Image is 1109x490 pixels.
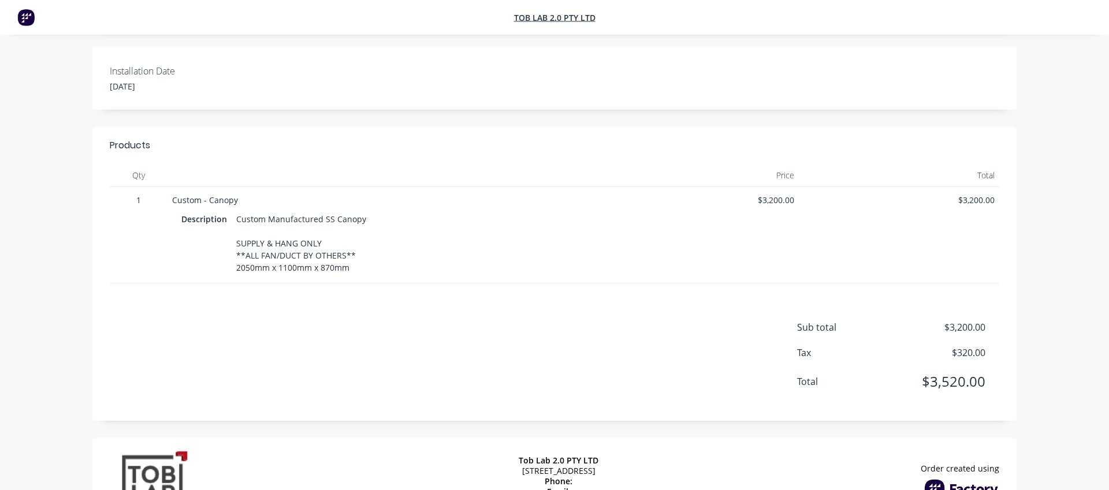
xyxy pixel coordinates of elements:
span: Custom - Canopy [172,194,238,205]
a: Tob Lab 2.0 PTY LTD [514,12,596,23]
span: Phone: [545,476,572,487]
span: Total [797,375,900,388]
div: Custom Manufactured SS Canopy SUPPLY & HANG ONLY **ALL FAN/DUCT BY OTHERS** 2050mm x 1100mm x 870mm [232,211,371,276]
div: [DATE] [110,64,254,92]
span: 1 [114,194,163,206]
span: Tax [797,346,900,360]
span: $3,200.00 [803,194,995,206]
span: $3,520.00 [900,371,985,392]
span: [STREET_ADDRESS] [522,466,596,476]
label: Installation Date [110,64,254,78]
div: Qty [110,164,168,187]
span: Order created using [921,463,999,474]
div: Price [598,164,799,187]
div: Description [181,211,232,227]
div: Total [799,164,1000,187]
img: Factory [17,9,35,26]
span: $3,200.00 [602,194,794,206]
span: Sub total [797,320,900,334]
span: $320.00 [900,346,985,360]
div: Products [110,139,150,152]
span: $3,200.00 [900,320,985,334]
span: Tob Lab 2.0 PTY LTD [519,455,598,466]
